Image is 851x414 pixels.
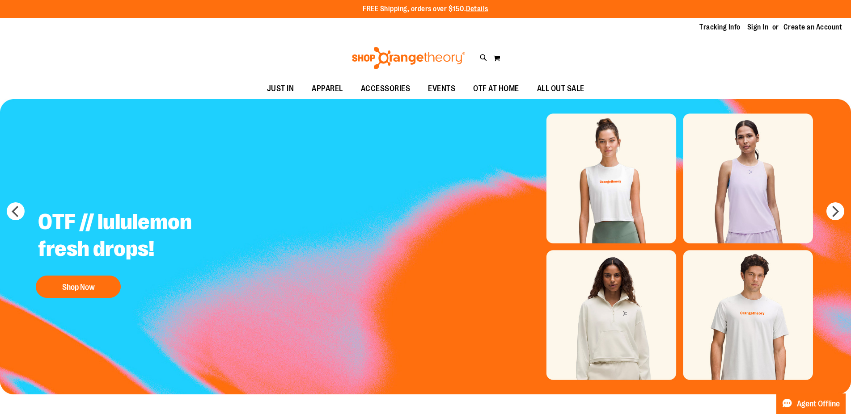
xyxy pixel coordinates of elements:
span: JUST IN [267,79,294,99]
p: FREE Shipping, orders over $150. [363,4,488,14]
button: prev [7,202,25,220]
span: APPAREL [312,79,343,99]
a: OTF // lululemon fresh drops! Shop Now [31,202,254,302]
h2: OTF // lululemon fresh drops! [31,202,254,271]
a: Sign In [747,22,769,32]
span: EVENTS [428,79,455,99]
span: ACCESSORIES [361,79,411,99]
span: ALL OUT SALE [537,79,584,99]
img: Shop Orangetheory [351,47,466,69]
a: Tracking Info [699,22,741,32]
span: Agent Offline [797,400,840,408]
a: Create an Account [783,22,843,32]
button: Agent Offline [776,393,846,414]
span: OTF AT HOME [473,79,519,99]
a: Details [466,5,488,13]
button: Shop Now [36,276,121,298]
button: next [826,202,844,220]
